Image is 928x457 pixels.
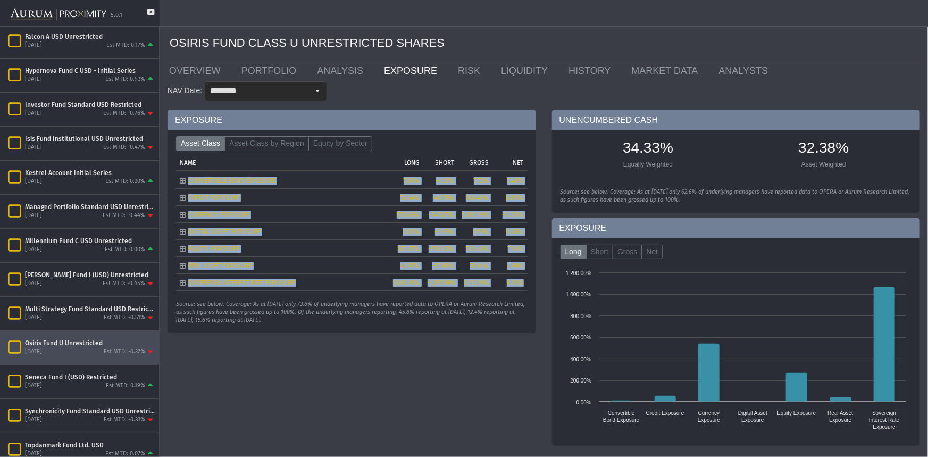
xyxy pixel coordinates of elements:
div: 34.33% [566,138,731,160]
span: 2,113.19% [464,279,489,287]
text: 1 200.00% [566,270,591,276]
div: Est MTD: -0.33% [104,416,145,424]
td: Column GROSS [458,154,493,171]
div: Multi Strategy Fund Standard USD Restricted [25,305,155,313]
span: 9.20% [507,279,524,287]
div: NAV Date: [168,81,205,100]
span: CREDIT EXPOSURE [188,194,239,202]
div: Est MTD: -0.45% [103,280,145,288]
span: 56.64% [400,194,420,202]
p: LONG [405,159,420,167]
text: 0.00% [576,400,591,405]
div: EXPOSURE [168,110,536,130]
div: Est MTD: 0.00% [105,246,145,254]
div: [DATE] [25,41,42,49]
span: 106.40% [466,194,489,202]
div: Kestrel Account Initial Series [25,169,155,177]
span: -1,051.99% [428,279,456,287]
div: Investor Fund Standard USD Restricted [25,101,155,109]
span: EQUITY EXPOSURE [188,245,240,253]
div: [DATE] [25,382,42,390]
label: Short [586,245,613,260]
span: 265.37% [398,245,420,253]
a: RISK [450,60,493,81]
span: CONVERTIBLE BOND EXPOSURE [188,177,275,185]
div: Source: see below. Coverage: As at [DATE] only 73.8% of underlying managers have reported data to... [176,301,528,325]
div: Est MTD: -0.47% [103,144,145,152]
span: 7.48% [507,177,524,185]
text: Real Asset Exposure [827,410,853,423]
div: Est MTD: -0.51% [104,314,145,322]
span: 1.93% [473,228,489,236]
text: 400.00% [570,356,591,362]
div: Est MTD: -0.44% [103,212,145,220]
div: [DATE] [25,280,42,288]
div: Source: see below. Coverage: As at [DATE] only 62.6% of underlying managers have reported data to... [561,188,912,204]
img: Aurum-Proximity%20white.svg [11,3,106,26]
div: Asset Weighted [741,160,906,169]
text: Digital Asset Exposure [738,410,767,423]
div: [DATE] [25,178,42,186]
p: SHORT [436,159,455,167]
div: Tree list with 7 rows and 5 columns. Press Ctrl + right arrow to expand the focused node and Ctrl... [176,154,528,291]
span: 523.40% [466,245,489,253]
span: -49.76% [433,194,455,202]
td: Column LONG [389,154,424,171]
span: 6.88% [506,194,524,202]
p: NAME [180,159,196,167]
span: -0.12% [436,177,455,185]
div: Synchronicity Fund Standard USD Unrestricted [25,407,155,416]
div: [DATE] [25,76,42,84]
p: NET [513,159,524,167]
span: -0.93% [435,228,455,236]
a: MARKET DATA [624,60,711,81]
div: Managed Portfolio Standard USD Unrestricted [25,203,155,211]
text: Currency Exposure [697,410,720,423]
span: 1,061.20% [393,279,420,287]
span: 535.86% [397,211,420,219]
span: 1,082.91% [462,211,490,219]
td: Column SHORT [424,154,458,171]
span: 7.34% [508,245,524,253]
a: OVERVIEW [161,60,233,81]
div: Seneca Fund I (USD) Restricted [25,373,155,381]
div: [PERSON_NAME] Fund I (USD) Unrestricted [25,271,155,279]
text: Equity Exposure [777,410,816,416]
div: Topdanmark Fund Ltd. USD [25,441,155,450]
span: 7.72% [474,177,489,185]
div: Isis Fund Institutional USD Unrestricted [25,135,155,143]
span: DIGITAL ASSET EXPOSURE [188,228,261,236]
span: 40.97% [400,262,420,270]
div: Hypernova Fund C USD - Initial Series [25,67,155,75]
a: ANALYSIS [309,60,376,81]
a: EXPOSURE [376,60,450,81]
div: Equally Weighted [566,160,731,169]
div: UNENCUMBERED CASH [552,110,921,130]
div: [DATE] [25,314,42,322]
div: Est MTD: -0.76% [103,110,145,118]
div: 5.0.1 [111,12,122,20]
label: Equity by Sector [308,136,372,151]
a: PORTFOLIO [233,60,310,81]
a: LIQUIDITY [493,60,561,81]
text: 1 000.00% [566,292,591,297]
label: Asset Class by Region [224,136,309,151]
div: [DATE] [25,212,42,220]
span: 4.99% [507,262,524,270]
td: Column NAME [176,154,389,171]
div: [DATE] [25,144,42,152]
div: [DATE] [25,416,42,424]
div: [DATE] [25,348,42,356]
div: Millennium Fund C USD Unrestricted [25,237,155,245]
text: 600.00% [570,335,591,340]
td: Column NET [493,154,528,171]
div: Select [308,82,327,100]
label: Net [641,245,663,260]
div: Osiris Fund U Unrestricted [25,339,155,347]
span: 1.00% [403,228,420,236]
span: SOVEREIGN INTEREST RATE EXPOSURE [188,279,295,287]
div: Est MTD: 0.20% [105,178,145,186]
text: Sovereign Interest Rate Exposure [869,410,900,430]
span: -258.03% [429,245,455,253]
div: [DATE] [25,110,42,118]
